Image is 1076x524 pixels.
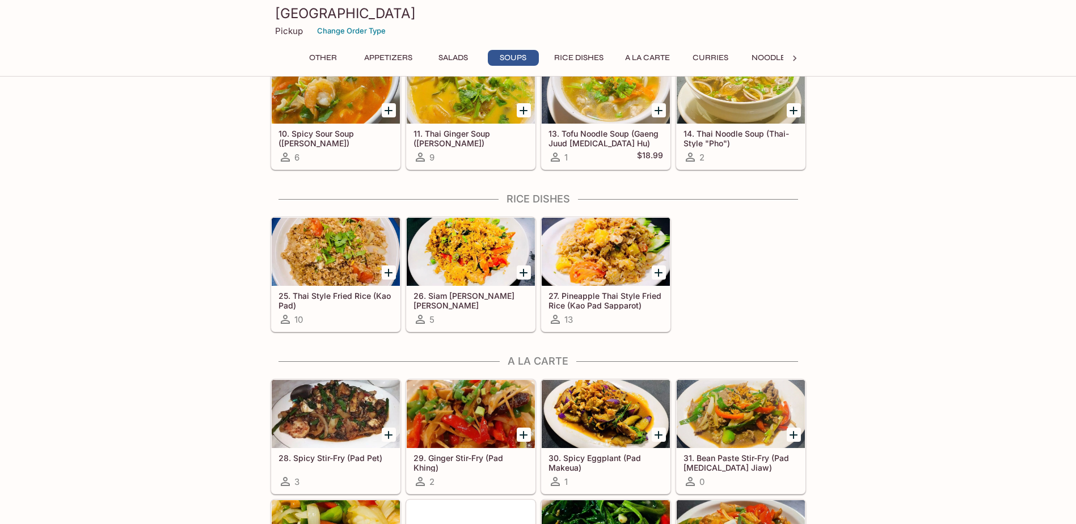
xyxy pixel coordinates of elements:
h5: 28. Spicy Stir-Fry (Pad Pet) [279,453,393,463]
button: Add 11. Thai Ginger Soup (Tom Kha) [517,103,531,117]
h5: 25. Thai Style Fried Rice (Kao Pad) [279,291,393,310]
h5: 30. Spicy Eggplant (Pad Makeua) [548,453,663,472]
a: 13. Tofu Noodle Soup (Gaeng Juud [MEDICAL_DATA] Hu)1$18.99 [541,55,670,170]
div: 31. Bean Paste Stir-Fry (Pad Tao Jiaw) [677,380,805,448]
button: A La Carte [619,50,676,66]
a: 11. Thai Ginger Soup ([PERSON_NAME])9 [406,55,535,170]
h5: $18.99 [637,150,663,164]
h5: 26. Siam [PERSON_NAME] [PERSON_NAME] ([PERSON_NAME] Pad [PERSON_NAME]) [413,291,528,310]
h5: 14. Thai Noodle Soup (Thai-Style "Pho") [683,129,798,147]
span: 9 [429,152,434,163]
span: 13 [564,314,573,325]
span: 10 [294,314,303,325]
button: Add 27. Pineapple Thai Style Fried Rice (Kao Pad Sapparot) [652,265,666,280]
span: 1 [564,152,568,163]
span: 3 [294,476,299,487]
button: Appetizers [358,50,419,66]
p: Pickup [275,26,303,36]
button: Noodles [745,50,796,66]
h5: 13. Tofu Noodle Soup (Gaeng Juud [MEDICAL_DATA] Hu) [548,129,663,147]
button: Add 30. Spicy Eggplant (Pad Makeua) [652,428,666,442]
a: 27. Pineapple Thai Style Fried Rice (Kao Pad Sapparot)13 [541,217,670,332]
button: Curries [685,50,736,66]
button: Add 26. Siam Basil Fried Rice (Kao Pad Ka Pao) [517,265,531,280]
a: 31. Bean Paste Stir-Fry (Pad [MEDICAL_DATA] Jiaw)0 [676,379,805,494]
div: 30. Spicy Eggplant (Pad Makeua) [542,380,670,448]
div: 28. Spicy Stir-Fry (Pad Pet) [272,380,400,448]
div: 13. Tofu Noodle Soup (Gaeng Juud Tao Hu) [542,56,670,124]
h4: Rice Dishes [271,193,806,205]
button: Add 14. Thai Noodle Soup (Thai-Style "Pho") [787,103,801,117]
div: 11. Thai Ginger Soup (Tom Kha) [407,56,535,124]
h5: 31. Bean Paste Stir-Fry (Pad [MEDICAL_DATA] Jiaw) [683,453,798,472]
button: Add 25. Thai Style Fried Rice (Kao Pad) [382,265,396,280]
div: 27. Pineapple Thai Style Fried Rice (Kao Pad Sapparot) [542,218,670,286]
span: 6 [294,152,299,163]
div: 26. Siam Basil Fried Rice (Kao Pad Ka Pao) [407,218,535,286]
div: 10. Spicy Sour Soup (Tom Yum) [272,56,400,124]
h5: 29. Ginger Stir-Fry (Pad Khing) [413,453,528,472]
a: 30. Spicy Eggplant (Pad Makeua)1 [541,379,670,494]
a: 29. Ginger Stir-Fry (Pad Khing)2 [406,379,535,494]
button: Add 28. Spicy Stir-Fry (Pad Pet) [382,428,396,442]
span: 2 [699,152,704,163]
span: 5 [429,314,434,325]
a: 25. Thai Style Fried Rice (Kao Pad)10 [271,217,400,332]
button: Other [298,50,349,66]
h3: [GEOGRAPHIC_DATA] [275,5,801,22]
span: 0 [699,476,704,487]
div: 14. Thai Noodle Soup (Thai-Style "Pho") [677,56,805,124]
span: 2 [429,476,434,487]
button: Change Order Type [312,22,391,40]
button: Soups [488,50,539,66]
a: 10. Spicy Sour Soup ([PERSON_NAME])6 [271,55,400,170]
div: 25. Thai Style Fried Rice (Kao Pad) [272,218,400,286]
a: 28. Spicy Stir-Fry (Pad Pet)3 [271,379,400,494]
button: Rice Dishes [548,50,610,66]
button: Add 10. Spicy Sour Soup (Tom Yum) [382,103,396,117]
button: Add 13. Tofu Noodle Soup (Gaeng Juud Tao Hu) [652,103,666,117]
a: 26. Siam [PERSON_NAME] [PERSON_NAME] ([PERSON_NAME] Pad [PERSON_NAME])5 [406,217,535,332]
h5: 27. Pineapple Thai Style Fried Rice (Kao Pad Sapparot) [548,291,663,310]
button: Add 29. Ginger Stir-Fry (Pad Khing) [517,428,531,442]
div: 29. Ginger Stir-Fry (Pad Khing) [407,380,535,448]
h5: 10. Spicy Sour Soup ([PERSON_NAME]) [279,129,393,147]
span: 1 [564,476,568,487]
button: Salads [428,50,479,66]
button: Add 31. Bean Paste Stir-Fry (Pad Tao Jiaw) [787,428,801,442]
a: 14. Thai Noodle Soup (Thai-Style "Pho")2 [676,55,805,170]
h5: 11. Thai Ginger Soup ([PERSON_NAME]) [413,129,528,147]
h4: A La Carte [271,355,806,367]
